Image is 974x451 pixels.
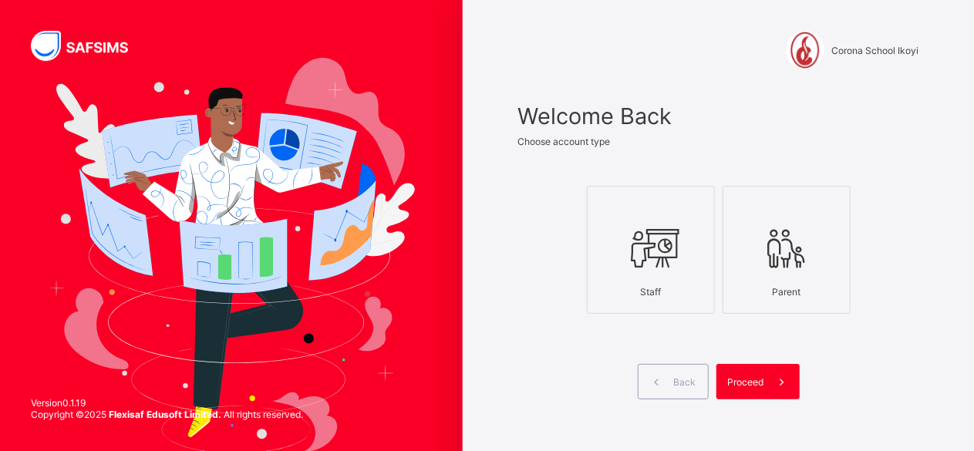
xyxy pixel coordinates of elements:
div: Staff [595,278,706,305]
img: SAFSIMS Logo [31,31,147,61]
div: Parent [731,278,842,305]
span: Corona School Ikoyi [832,45,919,56]
span: Choose account type [518,136,611,147]
span: Back [674,376,696,388]
strong: Flexisaf Edusoft Limited. [109,409,221,420]
span: Version 0.1.19 [31,397,303,409]
span: Copyright © 2025 All rights reserved. [31,409,303,420]
span: Welcome Back [518,103,919,130]
span: Proceed [728,376,764,388]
